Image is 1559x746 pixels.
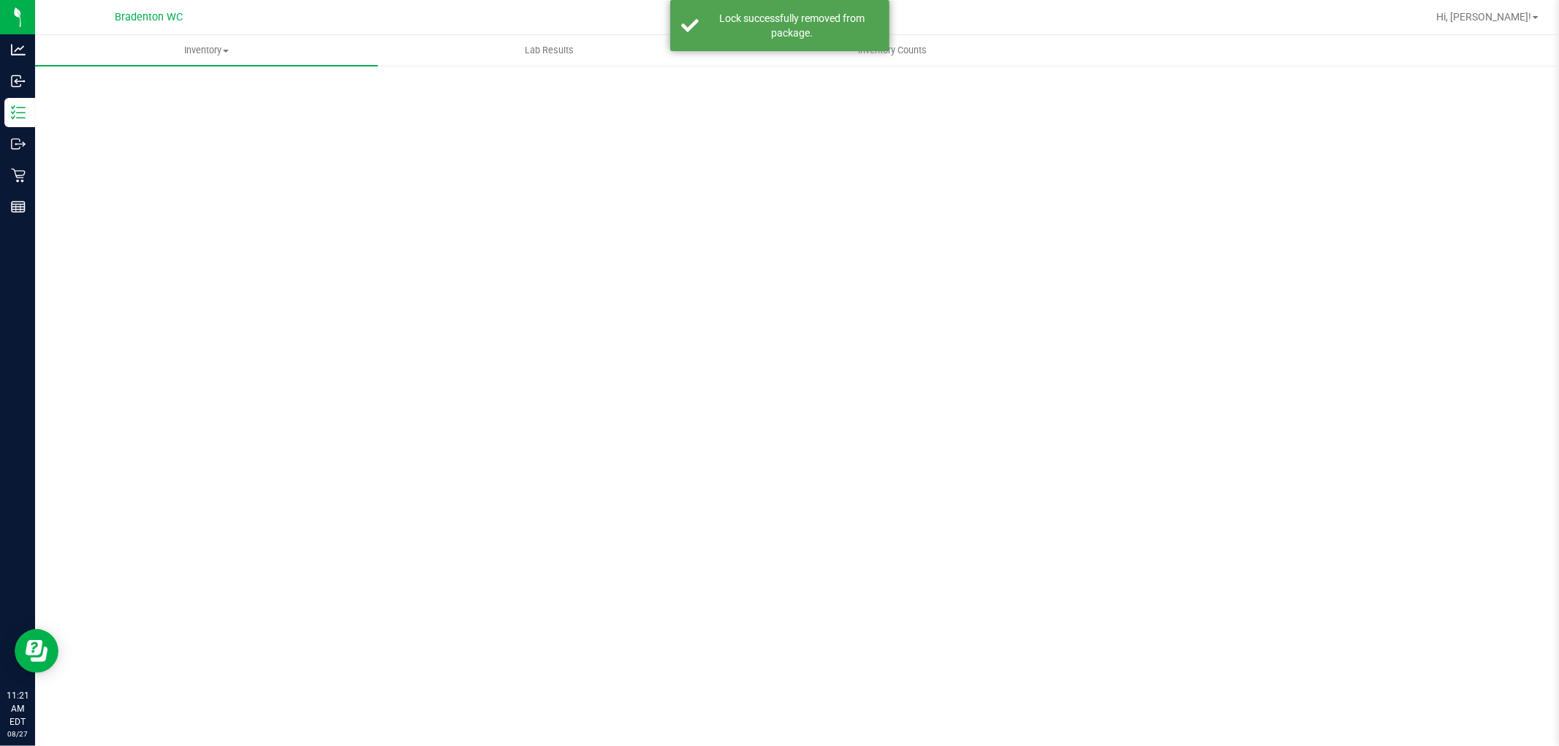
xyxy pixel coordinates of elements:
a: Lab Results [378,35,721,66]
div: Lock successfully removed from package. [707,11,879,40]
span: Hi, [PERSON_NAME]! [1436,11,1531,23]
iframe: Resource center [15,629,58,673]
inline-svg: Outbound [11,137,26,151]
inline-svg: Reports [11,199,26,214]
inline-svg: Analytics [11,42,26,57]
inline-svg: Retail [11,168,26,183]
inline-svg: Inbound [11,74,26,88]
span: Lab Results [505,44,593,57]
span: Inventory Counts [838,44,947,57]
a: Inventory [35,35,378,66]
a: Inventory Counts [721,35,1063,66]
span: Bradenton WC [115,11,183,23]
p: 11:21 AM EDT [7,689,29,728]
inline-svg: Inventory [11,105,26,120]
span: Inventory [35,44,378,57]
p: 08/27 [7,728,29,739]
